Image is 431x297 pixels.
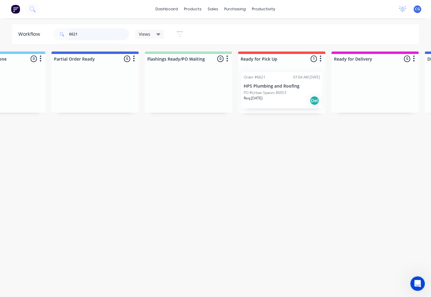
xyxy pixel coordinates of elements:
[244,90,286,95] p: PO #Urban Spaces 80053
[410,276,425,291] iframe: Intercom live chat
[18,31,43,38] div: Workflow
[11,5,20,14] img: Factory
[244,84,320,89] p: HPS Plumbing and Roofing
[415,6,420,12] span: CG
[241,72,322,108] div: Order #662107:04 AM [DATE]HPS Plumbing and RoofingPO #Urban Spaces 80053Req.[DATE]Del
[310,96,319,105] div: Del
[244,75,266,80] div: Order #6621
[181,5,205,14] div: products
[293,75,320,80] div: 07:04 AM [DATE]
[249,5,279,14] div: productivity
[153,5,181,14] a: dashboard
[244,95,262,101] p: Req. [DATE]
[69,28,129,40] input: Search for orders...
[205,5,222,14] div: sales
[222,5,249,14] div: purchasing
[139,31,150,37] span: Views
